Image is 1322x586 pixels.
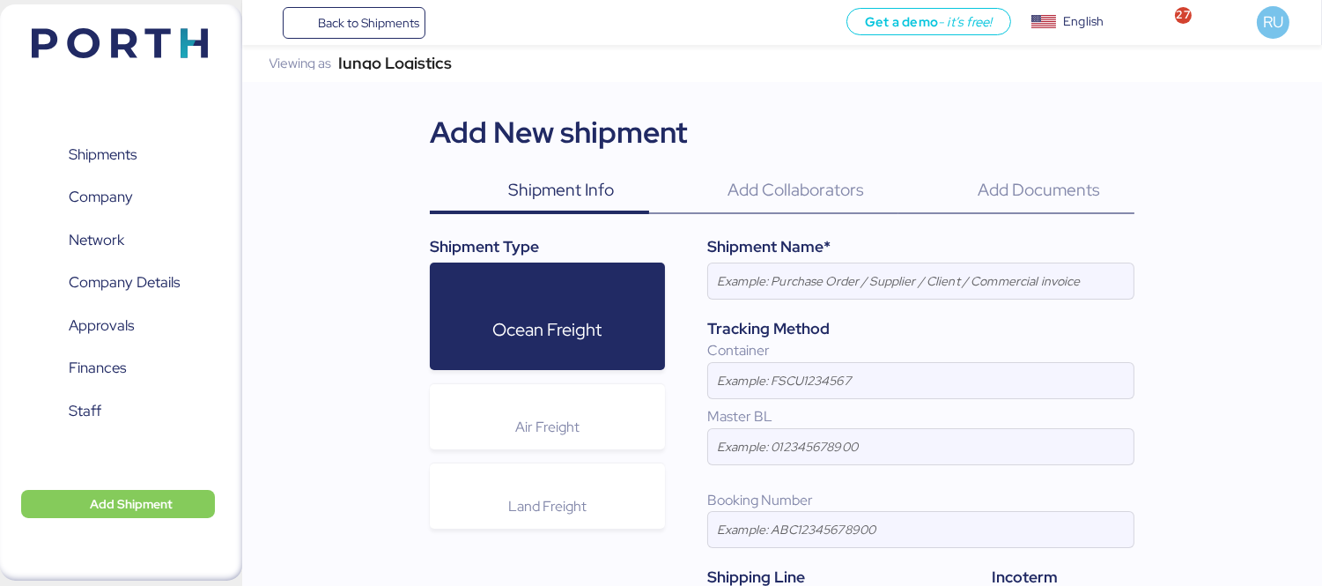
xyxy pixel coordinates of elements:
div: Viewing as [270,57,332,70]
div: Tracking Method [707,317,1134,340]
span: Booking Number [707,491,813,509]
span: Ocean Freight [492,318,602,341]
input: Example: FSCU1234567 [708,363,1134,398]
a: Network [11,219,216,260]
a: Finances [11,348,216,389]
span: Shipments [69,142,137,167]
a: Company [11,177,216,218]
button: Menu [253,8,283,38]
span: Master BL [707,407,772,426]
a: Company Details [11,263,216,303]
a: Back to Shipments [283,7,426,39]
div: Iungo Logistics [338,57,452,70]
a: Approvals [11,305,216,345]
span: Back to Shipments [318,12,419,33]
input: Example: Purchase Order / Supplier / Client / Commercial invoice [708,263,1134,299]
div: Shipment Type [430,235,665,258]
span: Air Freight [515,418,580,436]
span: RU [1263,11,1283,33]
a: Staff [11,390,216,431]
span: Add Shipment [90,493,173,515]
input: Example: ABC12345678900 [708,512,1134,547]
span: Land Freight [508,497,587,516]
span: Add Collaborators [727,178,864,201]
span: Finances [69,355,126,381]
span: Company [69,184,133,210]
div: Add New shipment [430,110,688,154]
span: Add Documents [978,178,1100,201]
input: Example: 012345678900 [708,429,1134,464]
span: Staff [69,398,101,424]
span: Network [69,227,124,253]
span: Container [707,341,770,360]
div: Shipment Name* [707,235,1134,258]
span: Shipment Info [509,178,615,201]
button: Add Shipment [21,490,215,518]
div: English [1063,12,1104,31]
span: Approvals [69,313,134,338]
a: Shipments [11,134,216,174]
span: Company Details [69,270,180,295]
